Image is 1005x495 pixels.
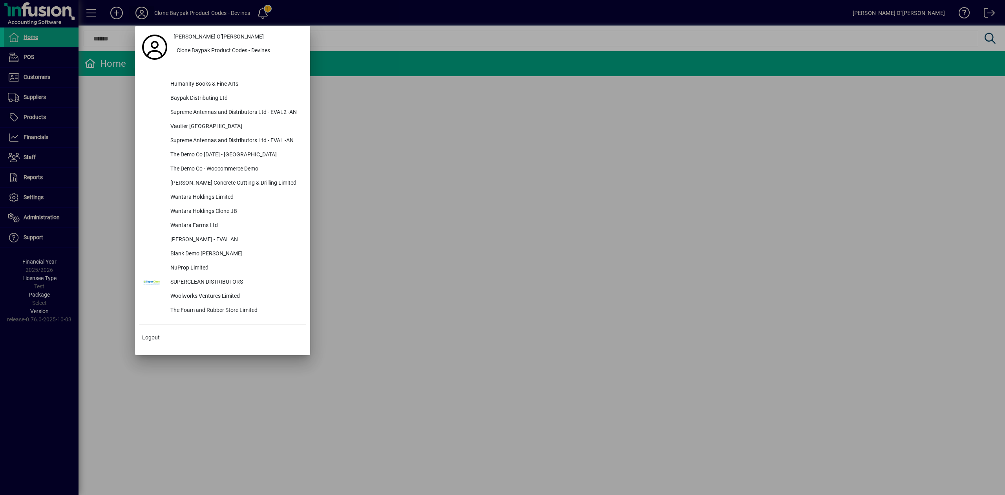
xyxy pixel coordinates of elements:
button: Woolworks Ventures Limited [139,290,306,304]
div: Blank Demo [PERSON_NAME] [164,247,306,261]
div: Wantara Holdings Clone JB [164,205,306,219]
span: [PERSON_NAME] O''[PERSON_NAME] [174,33,264,41]
div: Vautier [GEOGRAPHIC_DATA] [164,120,306,134]
div: Wantara Farms Ltd [164,219,306,233]
div: Wantara Holdings Limited [164,191,306,205]
div: Woolworks Ventures Limited [164,290,306,304]
div: The Demo Co [DATE] - [GEOGRAPHIC_DATA] [164,148,306,162]
button: Clone Baypak Product Codes - Devines [170,44,306,58]
div: SUPERCLEAN DISTRIBUTORS [164,275,306,290]
button: Supreme Antennas and Distributors Ltd - EVAL2 -AN [139,106,306,120]
span: Logout [142,334,160,342]
button: [PERSON_NAME] Concrete Cutting & Drilling Limited [139,176,306,191]
div: The Foam and Rubber Store Limited [164,304,306,318]
a: Profile [139,40,170,54]
button: The Demo Co [DATE] - [GEOGRAPHIC_DATA] [139,148,306,162]
button: Baypak Distributing Ltd [139,92,306,106]
button: Supreme Antennas and Distributors Ltd - EVAL -AN [139,134,306,148]
button: The Demo Co - Woocommerce Demo [139,162,306,176]
button: Wantara Farms Ltd [139,219,306,233]
div: [PERSON_NAME] - EVAL AN [164,233,306,247]
a: [PERSON_NAME] O''[PERSON_NAME] [170,30,306,44]
div: NuProp Limited [164,261,306,275]
div: The Demo Co - Woocommerce Demo [164,162,306,176]
div: Supreme Antennas and Distributors Ltd - EVAL2 -AN [164,106,306,120]
div: Humanity Books & Fine Arts [164,77,306,92]
button: Logout [139,331,306,345]
button: Wantara Holdings Clone JB [139,205,306,219]
button: Vautier [GEOGRAPHIC_DATA] [139,120,306,134]
button: Blank Demo [PERSON_NAME] [139,247,306,261]
button: SUPERCLEAN DISTRIBUTORS [139,275,306,290]
button: NuProp Limited [139,261,306,275]
button: [PERSON_NAME] - EVAL AN [139,233,306,247]
div: [PERSON_NAME] Concrete Cutting & Drilling Limited [164,176,306,191]
div: Supreme Antennas and Distributors Ltd - EVAL -AN [164,134,306,148]
button: Humanity Books & Fine Arts [139,77,306,92]
div: Baypak Distributing Ltd [164,92,306,106]
button: Wantara Holdings Limited [139,191,306,205]
button: The Foam and Rubber Store Limited [139,304,306,318]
